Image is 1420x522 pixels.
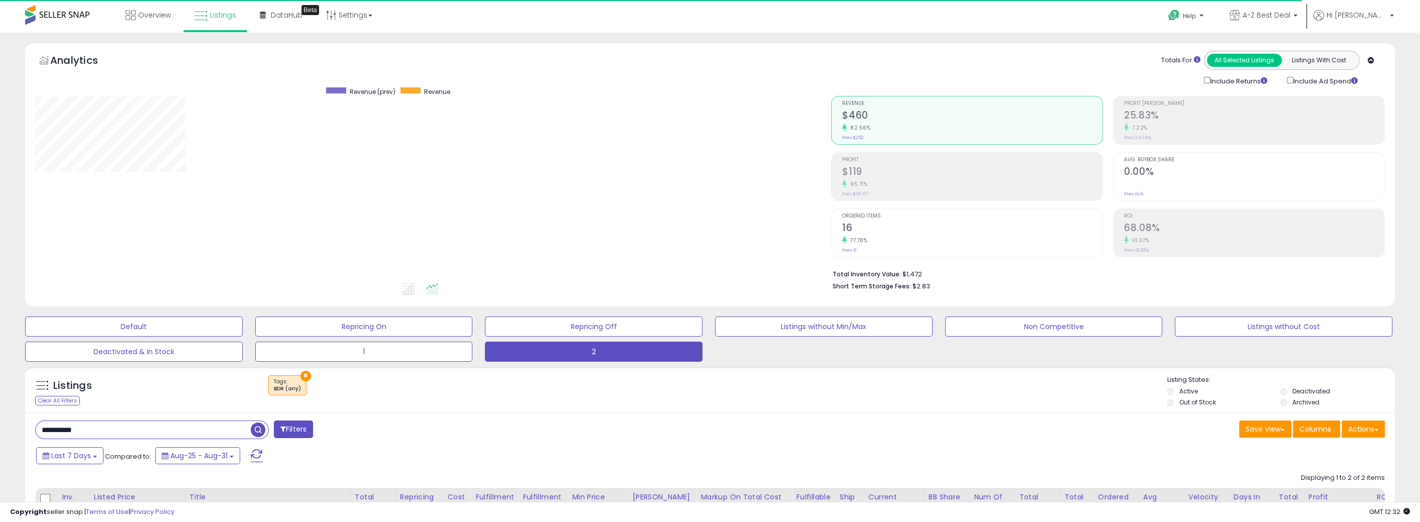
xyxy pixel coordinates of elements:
[485,317,702,337] button: Repricing Off
[86,507,129,516] a: Terms of Use
[572,492,624,502] div: Min Price
[842,110,1102,123] h2: $460
[130,507,174,516] a: Privacy Policy
[1327,10,1387,20] span: Hi [PERSON_NAME]
[210,10,236,20] span: Listings
[1234,492,1270,513] div: Days In Stock
[255,317,473,337] button: Repricing On
[1299,424,1331,434] span: Columns
[842,135,864,141] small: Prev: $252
[1129,237,1149,244] small: 10.07%
[1124,157,1384,163] span: Avg. Buybox Share
[1301,473,1385,483] div: Displaying 1 to 2 of 2 items
[1279,75,1374,86] div: Include Ad Spend
[274,378,301,393] span: Tags :
[447,492,467,502] div: Cost
[833,282,911,290] b: Short Term Storage Fees:
[1175,317,1392,337] button: Listings without Cost
[255,342,473,362] button: 1
[36,447,104,464] button: Last 7 Days
[1281,54,1356,67] button: Listings With Cost
[1124,110,1384,123] h2: 25.83%
[700,492,787,502] div: Markup on Total Cost
[847,180,867,188] small: 95.71%
[475,492,514,513] div: Fulfillment Cost
[1124,101,1384,107] span: Profit [PERSON_NAME]
[189,492,346,502] div: Title
[301,5,319,15] div: Tooltip anchor
[105,452,151,461] span: Compared to:
[1342,421,1385,438] button: Actions
[974,492,1010,513] div: Num of Comp.
[842,191,868,197] small: Prev: $60.67
[25,342,243,362] button: Deactivated & In Stock
[1239,421,1291,438] button: Save View
[424,87,450,96] span: Revenue
[847,124,870,132] small: 82.56%
[300,371,311,381] button: ×
[1183,12,1196,20] span: Help
[847,237,867,244] small: 77.78%
[632,492,692,502] div: [PERSON_NAME]
[274,421,313,438] button: Filters
[50,53,118,70] h5: Analytics
[1167,375,1395,385] p: Listing States:
[62,492,85,513] div: Inv. value
[1292,398,1320,406] label: Archived
[833,270,901,278] b: Total Inventory Value:
[170,451,228,461] span: Aug-25 - Aug-31
[1308,492,1368,513] div: Profit [PERSON_NAME]
[53,379,92,393] h5: Listings
[1124,222,1384,236] h2: 68.08%
[350,87,395,96] span: Revenue (prev)
[155,447,240,464] button: Aug-25 - Aug-31
[35,396,80,405] div: Clear All Filters
[1124,247,1149,253] small: Prev: 61.85%
[274,385,301,392] div: BDR (any)
[355,492,391,513] div: Total Profit
[1377,492,1413,502] div: ROI
[25,317,243,337] button: Default
[1293,421,1340,438] button: Columns
[485,342,702,362] button: 2
[868,492,920,513] div: Current Buybox Price
[1369,507,1410,516] span: 2025-09-8 12:32 GMT
[1160,2,1213,33] a: Help
[1161,56,1200,65] div: Totals For
[842,166,1102,179] h2: $119
[1313,10,1394,33] a: Hi [PERSON_NAME]
[1207,54,1282,67] button: All Selected Listings
[1243,10,1290,20] span: A-Z Best Deal
[1124,214,1384,219] span: ROI
[840,492,860,513] div: Ship Price
[842,247,857,253] small: Prev: 9
[1168,9,1180,22] i: Get Help
[1124,191,1144,197] small: Prev: N/A
[10,507,174,517] div: seller snap | |
[1188,492,1225,502] div: Velocity
[138,10,171,20] span: Overview
[1129,124,1148,132] small: 7.22%
[842,157,1102,163] span: Profit
[1098,492,1135,513] div: Ordered Items
[842,101,1102,107] span: Revenue
[833,267,1377,279] li: $1,472
[1124,135,1151,141] small: Prev: 24.09%
[1179,398,1216,406] label: Out of Stock
[1124,166,1384,179] h2: 0.00%
[271,10,302,20] span: DataHub
[10,507,47,516] strong: Copyright
[400,492,439,502] div: Repricing
[523,492,563,502] div: Fulfillment
[929,492,965,513] div: BB Share 24h.
[945,317,1163,337] button: Non Competitive
[51,451,91,461] span: Last 7 Days
[842,222,1102,236] h2: 16
[1196,75,1279,86] div: Include Returns
[94,492,181,502] div: Listed Price
[715,317,933,337] button: Listings without Min/Max
[1019,492,1056,513] div: Total Rev.
[1179,387,1198,395] label: Active
[842,214,1102,219] span: Ordered Items
[1292,387,1330,395] label: Deactivated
